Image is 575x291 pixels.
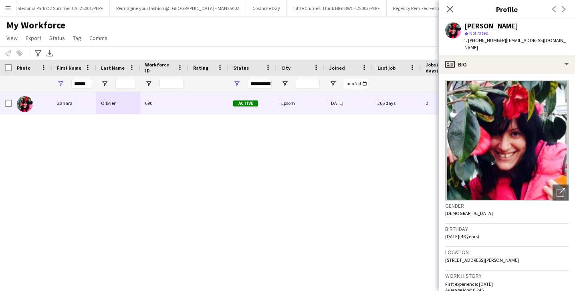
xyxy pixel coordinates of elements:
span: City [281,65,291,71]
button: Regency Remixed Festival Place FP25002/PERF [387,0,493,16]
button: Open Filter Menu [145,80,152,87]
span: Rating [193,65,208,71]
span: Comms [89,34,107,42]
span: t. [PHONE_NUMBER] [464,37,506,43]
button: Open Filter Menu [233,80,240,87]
button: Open Filter Menu [101,80,108,87]
span: Active [233,100,258,106]
button: Open Filter Menu [329,80,337,87]
span: Last job [377,65,395,71]
span: Workforce ID [145,62,174,74]
h3: Location [445,249,569,256]
span: [DATE] (48 years) [445,233,479,239]
span: Status [49,34,65,42]
span: My Workforce [6,19,65,31]
input: Workforce ID Filter Input [159,79,184,88]
span: Joined [329,65,345,71]
input: Joined Filter Input [344,79,368,88]
span: Jobs (last 90 days) [426,62,458,74]
span: Photo [17,65,30,71]
button: Open Filter Menu [281,80,289,87]
button: Caledonia Park Oz Summer CAL25001/PERF [8,0,110,16]
input: Last Name Filter Input [115,79,135,88]
button: Reimagine your fashion @ [GEOGRAPHIC_DATA] - MAN25002 [110,0,246,16]
span: Export [26,34,41,42]
div: Zahara [52,92,96,114]
div: Epsom [276,92,325,114]
div: 0 [421,92,473,114]
div: O'Brien [96,92,140,114]
span: First Name [57,65,81,71]
div: 266 days [373,92,421,114]
span: Status [233,65,249,71]
h3: Profile [439,4,575,14]
input: First Name Filter Input [71,79,91,88]
a: Status [46,33,68,43]
a: Comms [86,33,111,43]
img: Zahara O [17,96,33,112]
span: [STREET_ADDRESS][PERSON_NAME] [445,257,519,263]
span: Last Name [101,65,125,71]
a: Export [22,33,44,43]
div: [PERSON_NAME] [464,22,518,30]
div: [DATE] [325,92,373,114]
span: [DEMOGRAPHIC_DATA] [445,210,493,216]
span: Tag [73,34,81,42]
input: City Filter Input [296,79,320,88]
span: Not rated [469,30,488,36]
div: 690 [140,92,188,114]
h3: Birthday [445,225,569,233]
button: Costume Day [246,0,287,16]
img: Crew avatar or photo [445,80,569,201]
span: View [6,34,18,42]
app-action-btn: Advanced filters [33,48,43,58]
a: Tag [70,33,85,43]
h3: Gender [445,202,569,209]
div: Open photos pop-in [553,185,569,201]
app-action-btn: Export XLSX [45,48,54,58]
button: Open Filter Menu [57,80,64,87]
p: First experience: [DATE] [445,281,569,287]
a: View [3,33,21,43]
div: Bio [439,55,575,74]
span: | [EMAIL_ADDRESS][DOMAIN_NAME] [464,37,566,50]
button: Little Chimes: Think BIG! BWCH25003/PERF [287,0,387,16]
h3: Work history [445,272,569,279]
